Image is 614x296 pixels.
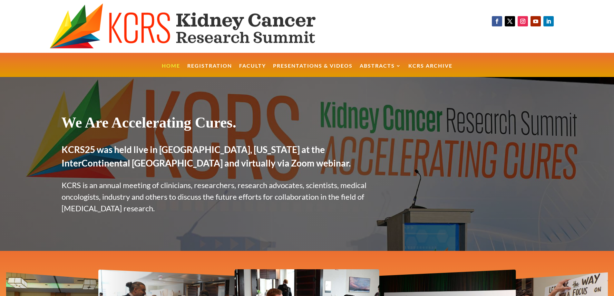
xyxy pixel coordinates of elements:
a: Follow on X [505,16,515,26]
a: Presentations & Videos [273,63,353,77]
a: Follow on Instagram [518,16,528,26]
a: Follow on Facebook [492,16,502,26]
a: Follow on Youtube [531,16,541,26]
a: Home [162,63,180,77]
h1: We Are Accelerating Cures. [62,114,380,135]
a: Registration [187,63,232,77]
a: Faculty [239,63,266,77]
a: Abstracts [360,63,401,77]
a: KCRS Archive [408,63,453,77]
a: Follow on LinkedIn [543,16,554,26]
img: KCRS generic logo wide [50,3,348,50]
p: KCRS is an annual meeting of clinicians, researchers, research advocates, scientists, medical onc... [62,179,380,214]
h2: KCRS25 was held live in [GEOGRAPHIC_DATA], [US_STATE] at the InterContinental [GEOGRAPHIC_DATA] a... [62,143,380,173]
